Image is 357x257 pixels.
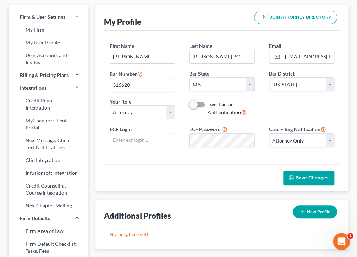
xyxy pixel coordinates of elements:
input: Enter last name... [190,50,254,63]
a: User Accounts and Invites [9,49,88,69]
span: Billing & Pricing Plans [20,72,69,79]
span: Save Changes [296,175,329,181]
p: Nothing here yet! [110,231,335,238]
a: Clio Integration [9,154,88,167]
a: Credit Counseling Course Integration [9,179,88,199]
input: Enter email... [282,50,334,63]
a: NextMessage: Client Text Notifications [9,134,88,154]
input: Enter ecf login... [110,133,175,147]
span: Firm & User Settings [20,13,65,21]
a: NextChapter Mailing [9,199,88,212]
label: Case Filing Notification [269,125,326,133]
a: Integrations [9,82,88,94]
span: Integrations [20,84,46,91]
span: 1 [347,233,353,239]
label: ECF Login [110,125,132,133]
span: Email [269,43,281,49]
span: Firm Defaults [20,215,50,222]
a: Firm Area of Law [9,225,88,238]
img: modern-attorney-logo-488310dd42d0e56951fffe13e3ed90e038bc441dd813d23dff0c9337a977f38e.png [260,12,270,22]
span: Your Role [110,99,131,105]
a: Firm Defaults [9,212,88,225]
label: Bar District [269,70,295,77]
span: Two-Factor Authentication [208,101,241,115]
span: First Name [110,43,134,49]
span: Last Name [189,43,212,49]
div: Additional Profiles [104,211,171,221]
label: ECF Password [189,125,221,133]
input: # [110,78,175,92]
button: JOIN ATTORNEY DIRECTORY [254,11,337,24]
a: My User Profile [9,36,88,49]
a: Credit Report Integration [9,94,88,114]
iframe: Intercom live chat [333,233,350,250]
label: Bar Number [110,69,143,78]
button: Save Changes [283,171,334,185]
label: Bar State [189,70,209,77]
button: New Profile [293,205,337,218]
a: Infusionsoft Integration [9,167,88,179]
span: JOIN ATTORNEY DIRECTORY [270,15,331,20]
input: Enter first name... [110,50,175,63]
div: My Profile [104,17,141,27]
a: My Firm [9,23,88,36]
a: Billing & Pricing Plans [9,69,88,82]
a: Firm & User Settings [9,11,88,23]
a: MyChapter: Client Portal [9,114,88,134]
